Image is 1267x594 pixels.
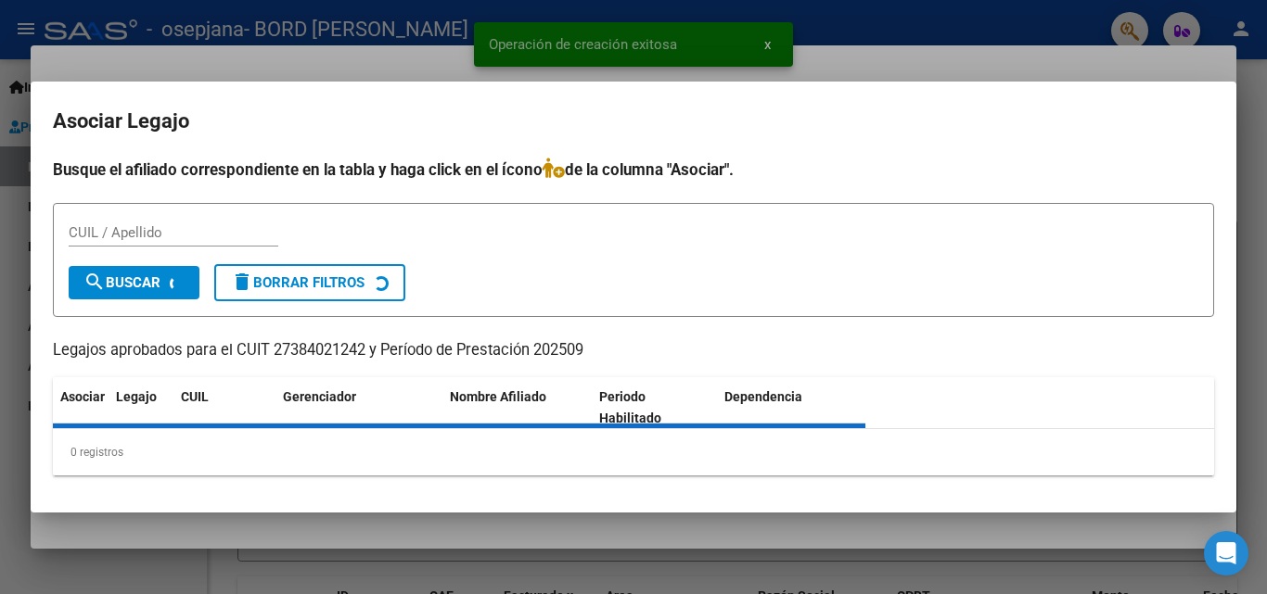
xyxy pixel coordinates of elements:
[231,274,365,291] span: Borrar Filtros
[275,377,442,438] datatable-header-cell: Gerenciador
[442,377,592,438] datatable-header-cell: Nombre Afiliado
[109,377,173,438] datatable-header-cell: Legajo
[116,389,157,404] span: Legajo
[283,389,356,404] span: Gerenciador
[231,271,253,293] mat-icon: delete
[53,377,109,438] datatable-header-cell: Asociar
[53,104,1214,139] h2: Asociar Legajo
[592,377,717,438] datatable-header-cell: Periodo Habilitado
[724,389,802,404] span: Dependencia
[599,389,661,425] span: Periodo Habilitado
[1204,531,1248,575] div: Open Intercom Messenger
[53,339,1214,362] p: Legajos aprobados para el CUIT 27384021242 y Período de Prestación 202509
[181,389,209,404] span: CUIL
[83,271,106,293] mat-icon: search
[214,264,405,301] button: Borrar Filtros
[173,377,275,438] datatable-header-cell: CUIL
[53,158,1214,182] h4: Busque el afiliado correspondiente en la tabla y haga click en el ícono de la columna "Asociar".
[69,266,199,299] button: Buscar
[717,377,866,438] datatable-header-cell: Dependencia
[450,389,546,404] span: Nombre Afiliado
[60,389,105,404] span: Asociar
[53,429,1214,475] div: 0 registros
[83,274,160,291] span: Buscar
